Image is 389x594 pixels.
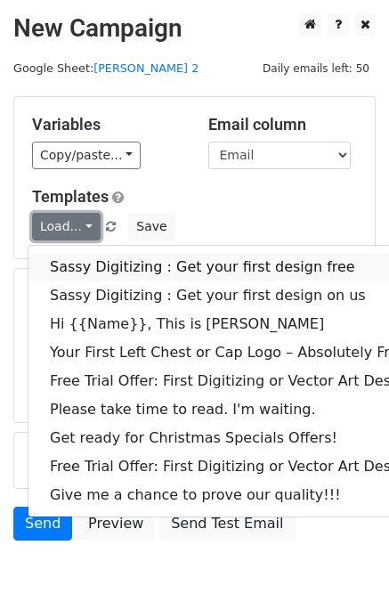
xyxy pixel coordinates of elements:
small: Google Sheet: [13,61,199,75]
h2: New Campaign [13,13,376,44]
a: Preview [77,507,155,541]
h5: Variables [32,115,182,134]
a: Load... [32,213,101,240]
a: Copy/paste... [32,142,141,169]
a: Send [13,507,72,541]
a: Templates [32,187,109,206]
h5: Email column [208,115,358,134]
a: Daily emails left: 50 [256,61,376,75]
a: [PERSON_NAME] 2 [93,61,199,75]
a: Send Test Email [159,507,295,541]
iframe: Chat Widget [300,509,389,594]
button: Save [128,213,174,240]
span: Daily emails left: 50 [256,59,376,78]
